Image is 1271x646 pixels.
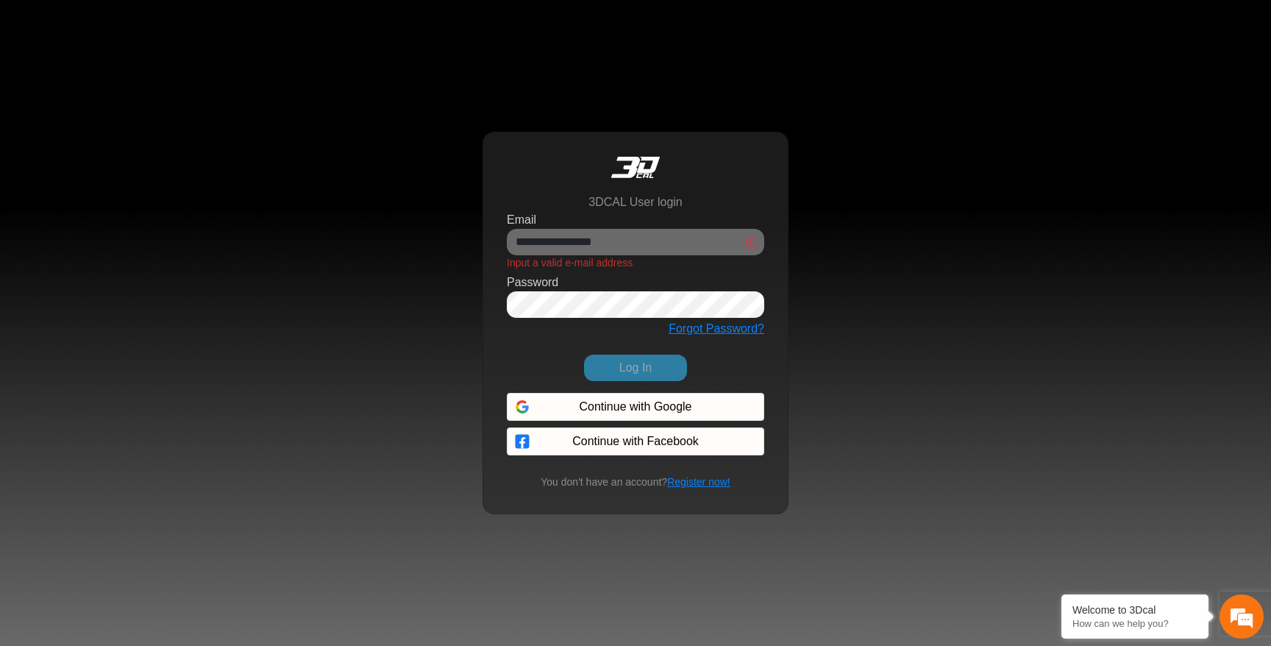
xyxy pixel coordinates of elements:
iframe: Sign in with Google Button [499,391,772,424]
div: Welcome to 3Dcal [1072,604,1197,616]
div: Articles [189,435,280,480]
span: Conversation [7,461,99,471]
button: Continue with Facebook [507,427,764,455]
div: Minimize live chat window [241,7,277,43]
small: You don't have an account? [532,475,738,490]
label: Password [507,274,558,291]
p: How can we help you? [1072,618,1197,629]
span: Continue with Facebook [572,433,699,450]
div: Input a valid e-mail address [507,255,764,271]
a: Register now! [667,476,730,488]
span: We're online! [85,173,203,313]
a: Forgot Password? [669,322,764,335]
div: Navigation go back [16,76,38,98]
label: Email [507,211,536,229]
div: FAQs [99,435,190,480]
textarea: Type your message and hit 'Enter' [7,383,280,435]
div: Chat with us now [99,77,269,96]
h6: 3DCAL User login [588,195,682,209]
